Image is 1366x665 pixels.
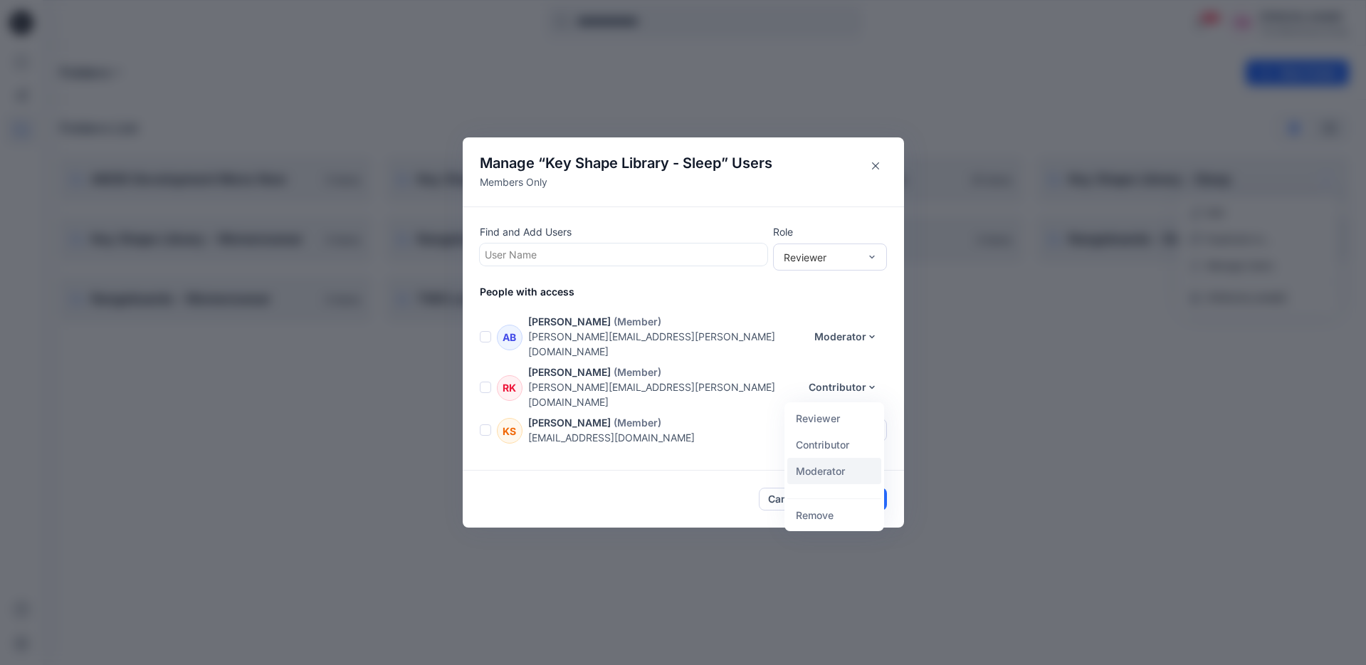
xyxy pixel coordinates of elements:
[528,314,611,329] p: [PERSON_NAME]
[528,451,611,466] p: [PERSON_NAME]
[805,325,887,348] button: Moderator
[528,329,805,359] p: [PERSON_NAME][EMAIL_ADDRESS][PERSON_NAME][DOMAIN_NAME]
[528,379,799,409] p: [PERSON_NAME][EMAIL_ADDRESS][PERSON_NAME][DOMAIN_NAME]
[614,365,661,379] p: (Member)
[864,155,887,177] button: Close
[787,458,881,484] button: Moderator
[787,405,881,431] button: Reviewer
[528,415,611,430] p: [PERSON_NAME]
[787,431,881,458] button: Contributor
[528,430,799,445] p: [EMAIL_ADDRESS][DOMAIN_NAME]
[773,224,887,239] p: Role
[480,174,772,189] p: Members Only
[497,418,522,444] div: KS
[614,314,661,329] p: (Member)
[480,224,767,239] p: Find and Add Users
[545,155,721,172] span: Key Shape Library - Sleep
[614,415,661,430] p: (Member)
[799,376,887,399] button: Contributor
[480,284,904,299] p: People with access
[528,365,611,379] p: [PERSON_NAME]
[614,451,661,466] p: (Member)
[759,488,811,510] button: Cancel
[480,155,772,172] h4: Manage “ ” Users
[784,250,859,265] div: Reviewer
[497,375,522,401] div: RK
[787,502,881,528] button: Remove
[497,325,522,350] div: AB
